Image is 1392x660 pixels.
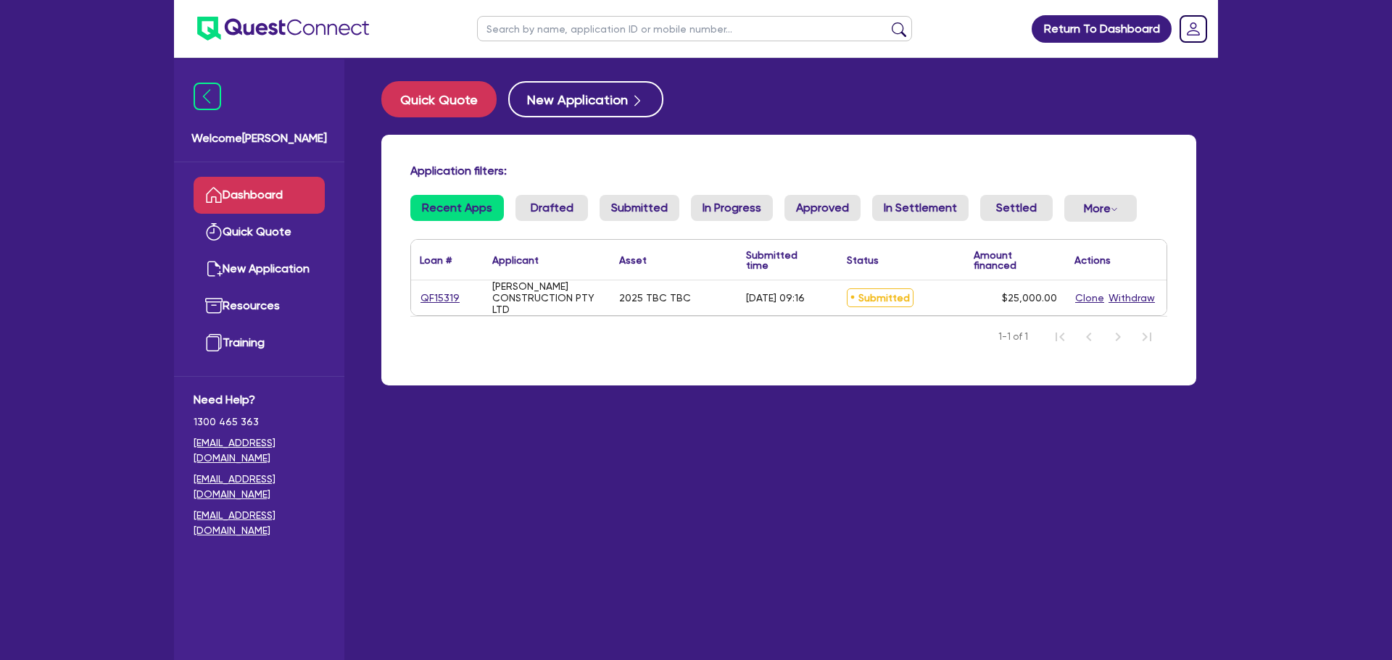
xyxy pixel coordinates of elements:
[1103,322,1132,351] button: Next Page
[1002,292,1057,304] span: $25,000.00
[410,164,1167,177] h4: Application filters:
[194,472,325,502] a: [EMAIL_ADDRESS][DOMAIN_NAME]
[197,17,369,41] img: quest-connect-logo-blue
[619,255,647,265] div: Asset
[194,391,325,409] span: Need Help?
[194,435,325,466] a: [EMAIL_ADDRESS][DOMAIN_NAME]
[205,334,223,351] img: training
[847,255,879,265] div: Status
[420,255,452,265] div: Loan #
[205,297,223,314] img: resources
[847,288,913,307] span: Submitted
[194,214,325,251] a: Quick Quote
[998,330,1028,344] span: 1-1 of 1
[194,83,221,110] img: icon-menu-close
[508,81,663,117] button: New Application
[619,292,691,304] div: 2025 TBC TBC
[191,130,327,147] span: Welcome [PERSON_NAME]
[194,414,325,430] span: 1300 465 363
[515,195,588,221] a: Drafted
[194,288,325,325] a: Resources
[1074,322,1103,351] button: Previous Page
[1074,255,1111,265] div: Actions
[1032,15,1172,43] a: Return To Dashboard
[410,195,504,221] a: Recent Apps
[1074,290,1105,306] button: Clone
[492,280,602,315] div: [PERSON_NAME] CONSTRUCTION PTY LTD
[1132,322,1161,351] button: Last Page
[1174,10,1212,48] a: Dropdown toggle
[974,250,1057,270] div: Amount financed
[381,81,497,117] button: Quick Quote
[381,81,508,117] a: Quick Quote
[980,195,1053,221] a: Settled
[194,325,325,362] a: Training
[746,292,805,304] div: [DATE] 09:16
[492,255,539,265] div: Applicant
[205,260,223,277] img: new-application
[194,251,325,288] a: New Application
[194,508,325,538] a: [EMAIL_ADDRESS][DOMAIN_NAME]
[600,195,679,221] a: Submitted
[1064,195,1137,222] button: Dropdown toggle
[1108,290,1156,306] button: Withdraw
[784,195,861,221] a: Approved
[477,16,912,41] input: Search by name, application ID or mobile number...
[872,195,969,221] a: In Settlement
[420,290,460,306] a: QF15319
[1045,322,1074,351] button: First Page
[691,195,773,221] a: In Progress
[205,223,223,241] img: quick-quote
[746,250,816,270] div: Submitted time
[194,177,325,214] a: Dashboard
